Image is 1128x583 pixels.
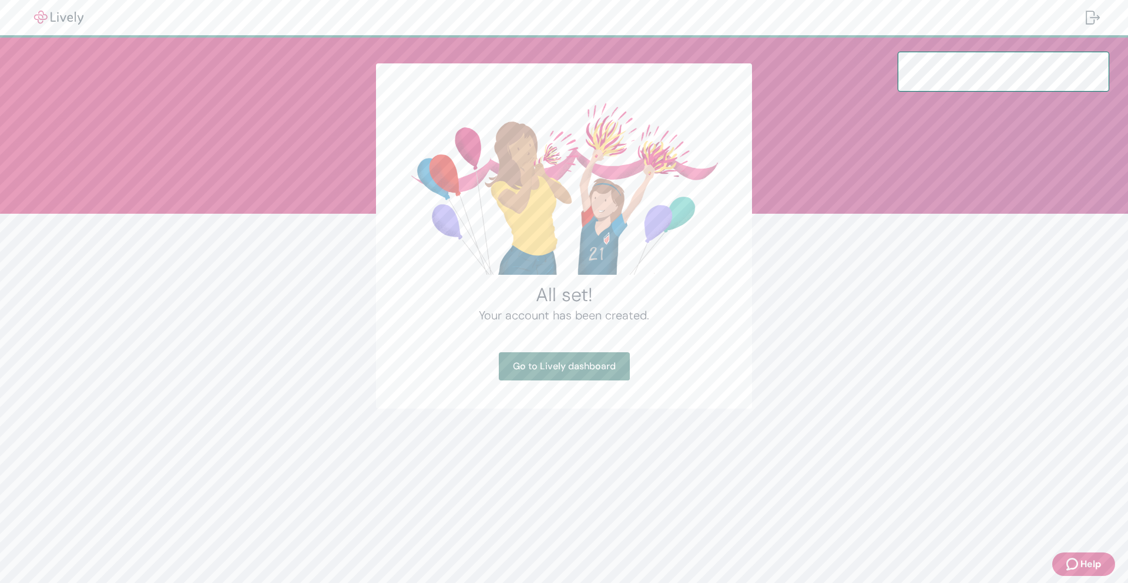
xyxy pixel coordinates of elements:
a: Go to Lively dashboard [499,352,630,380]
img: Lively [26,11,92,25]
button: Zendesk support iconHelp [1052,552,1115,576]
h4: Your account has been created. [404,306,724,324]
span: Help [1080,557,1101,571]
svg: Zendesk support icon [1066,557,1080,571]
button: Log out [1076,4,1109,32]
h2: All set! [404,283,724,306]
